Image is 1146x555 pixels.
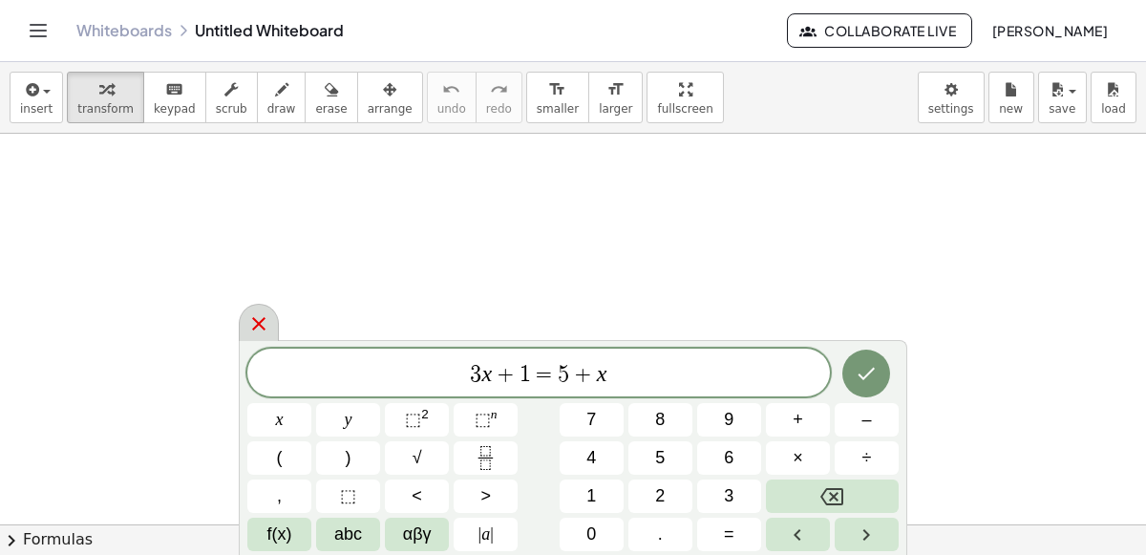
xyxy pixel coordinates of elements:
[267,102,296,116] span: draw
[247,518,311,551] button: Functions
[490,78,508,101] i: redo
[247,403,311,437] button: x
[277,483,282,509] span: ,
[560,480,624,513] button: 1
[569,363,597,386] span: +
[277,445,283,471] span: (
[586,483,596,509] span: 1
[385,441,449,475] button: Square root
[143,72,206,123] button: keyboardkeypad
[154,102,196,116] span: keypad
[531,363,559,386] span: =
[697,403,761,437] button: 9
[385,480,449,513] button: Less than
[316,441,380,475] button: )
[647,72,723,123] button: fullscreen
[454,518,518,551] button: Absolute value
[560,518,624,551] button: 0
[454,441,518,475] button: Fraction
[628,441,692,475] button: 5
[793,445,803,471] span: ×
[421,407,429,421] sup: 2
[470,363,481,386] span: 3
[606,78,625,101] i: format_size
[862,445,872,471] span: ÷
[988,72,1034,123] button: new
[697,480,761,513] button: 3
[442,78,460,101] i: undo
[597,361,607,386] var: x
[655,445,665,471] span: 5
[205,72,258,123] button: scrub
[316,518,380,551] button: Alphabet
[766,518,830,551] button: Left arrow
[657,102,712,116] span: fullscreen
[560,441,624,475] button: 4
[724,407,733,433] span: 9
[918,72,985,123] button: settings
[491,407,498,421] sup: n
[999,102,1023,116] span: new
[247,480,311,513] button: ,
[305,72,357,123] button: erase
[267,522,292,547] span: f(x)
[340,483,356,509] span: ⬚
[20,102,53,116] span: insert
[655,407,665,433] span: 8
[368,102,413,116] span: arrange
[586,407,596,433] span: 7
[628,480,692,513] button: 2
[787,13,972,48] button: Collaborate Live
[385,403,449,437] button: Squared
[403,522,432,547] span: αβγ
[257,72,307,123] button: draw
[697,441,761,475] button: 6
[346,445,351,471] span: )
[76,21,172,40] a: Whiteboards
[165,78,183,101] i: keyboard
[413,445,422,471] span: √
[492,363,520,386] span: +
[385,518,449,551] button: Greek alphabet
[454,403,518,437] button: Superscript
[724,483,733,509] span: 3
[835,441,899,475] button: Divide
[334,522,362,547] span: abc
[599,102,632,116] span: larger
[1049,102,1075,116] span: save
[803,22,956,39] span: Collaborate Live
[316,480,380,513] button: Placeholder
[766,480,899,513] button: Backspace
[427,72,477,123] button: undoundo
[216,102,247,116] span: scrub
[928,102,974,116] span: settings
[558,363,569,386] span: 5
[412,483,422,509] span: <
[1101,102,1126,116] span: load
[655,483,665,509] span: 2
[23,15,53,46] button: Toggle navigation
[766,403,830,437] button: Plus
[724,445,733,471] span: 6
[766,441,830,475] button: Times
[316,403,380,437] button: y
[976,13,1123,48] button: [PERSON_NAME]
[628,518,692,551] button: .
[537,102,579,116] span: smaller
[480,483,491,509] span: >
[991,22,1108,39] span: [PERSON_NAME]
[490,524,494,544] span: |
[835,518,899,551] button: Right arrow
[315,102,347,116] span: erase
[588,72,643,123] button: format_sizelarger
[475,410,491,429] span: ⬚
[526,72,589,123] button: format_sizesmaller
[10,72,63,123] button: insert
[586,522,596,547] span: 0
[835,403,899,437] button: Minus
[478,522,494,547] span: a
[345,407,352,433] span: y
[628,403,692,437] button: 8
[454,480,518,513] button: Greater than
[247,441,311,475] button: (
